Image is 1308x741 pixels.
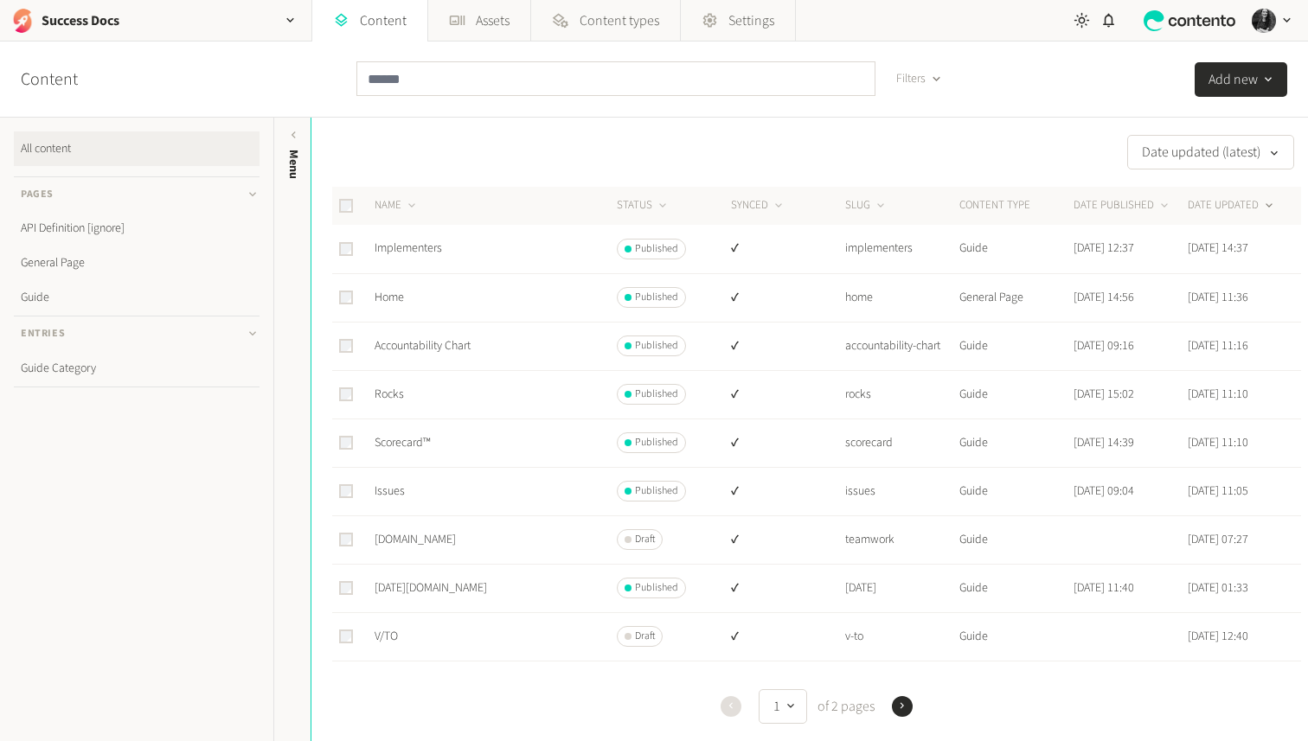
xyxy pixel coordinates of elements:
img: Success Docs [10,9,35,33]
td: Guide [959,370,1073,418]
span: Draft [635,629,655,644]
span: Published [635,580,678,596]
td: accountability-chart [844,322,959,370]
time: [DATE] 09:04 [1074,482,1134,500]
a: Home [375,289,404,306]
td: rocks [844,370,959,418]
td: issues [844,467,959,515]
span: Content types [580,10,659,31]
td: home [844,273,959,322]
a: Rocks [375,386,404,403]
button: NAME [375,197,419,214]
td: Guide [959,418,1073,467]
time: [DATE] 11:36 [1188,289,1248,306]
button: 1 [759,689,807,724]
a: V/TO [375,628,398,645]
td: ✔ [730,225,844,273]
td: ✔ [730,467,844,515]
td: [DATE] [844,564,959,612]
td: Guide [959,515,1073,564]
span: Published [635,386,678,402]
a: API Definition [ignore] [14,211,260,246]
time: [DATE] 12:40 [1188,628,1248,645]
time: [DATE] 11:10 [1188,386,1248,403]
button: DATE UPDATED [1188,197,1276,214]
td: ✔ [730,564,844,612]
button: DATE PUBLISHED [1074,197,1171,214]
td: ✔ [730,370,844,418]
a: Issues [375,482,405,500]
span: Published [635,435,678,450]
time: [DATE] 07:27 [1188,531,1248,548]
span: Published [635,290,678,305]
a: [DOMAIN_NAME] [375,531,456,548]
td: implementers [844,225,959,273]
h2: Success Docs [42,10,119,31]
span: of 2 pages [814,696,875,717]
span: Published [635,338,678,354]
td: ✔ [730,418,844,467]
time: [DATE] 14:56 [1074,289,1134,306]
td: ✔ [730,322,844,370]
a: Accountability Chart [375,337,471,355]
span: Published [635,241,678,257]
td: ✔ [730,273,844,322]
time: [DATE] 11:05 [1188,482,1248,500]
td: v-to [844,612,959,661]
time: [DATE] 12:37 [1074,240,1134,257]
span: Filters [896,70,926,88]
span: Draft [635,532,655,547]
span: Menu [285,150,303,179]
th: CONTENT TYPE [959,187,1073,225]
a: Scorecard™ [375,434,431,451]
td: ✔ [730,661,844,709]
button: Date updated (latest) [1127,135,1294,169]
td: ✔ [730,515,844,564]
td: General Page [959,273,1073,322]
a: General Page [14,246,260,280]
a: Guide Category [14,351,260,386]
a: Implementers [375,240,442,257]
button: Add new [1195,62,1287,97]
button: Filters [882,61,956,96]
span: Settings [728,10,774,31]
time: [DATE] 11:16 [1188,337,1248,355]
time: [DATE] 15:02 [1074,386,1134,403]
a: Guide [14,280,260,315]
td: teamwork [844,515,959,564]
td: scorecard [844,418,959,467]
td: Guide [959,322,1073,370]
span: Entries [21,326,65,342]
time: [DATE] 14:37 [1188,240,1248,257]
img: Hollie Duncan [1252,9,1276,33]
time: [DATE] 01:33 [1188,579,1248,597]
td: Guide [959,564,1073,612]
td: ✔ [730,612,844,661]
button: SYNCED [731,197,785,214]
h2: Content [21,67,118,93]
time: [DATE] 09:16 [1074,337,1134,355]
a: All content [14,131,260,166]
td: Guide [959,661,1073,709]
button: STATUS [617,197,670,214]
span: Published [635,483,678,499]
a: [DATE][DOMAIN_NAME] [375,579,487,597]
button: SLUG [845,197,888,214]
span: Pages [21,187,54,202]
td: Guide [959,612,1073,661]
td: microsoft-calendar [844,661,959,709]
td: Guide [959,467,1073,515]
time: [DATE] 14:39 [1074,434,1134,451]
time: [DATE] 11:40 [1074,579,1134,597]
td: Guide [959,225,1073,273]
time: [DATE] 11:10 [1188,434,1248,451]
